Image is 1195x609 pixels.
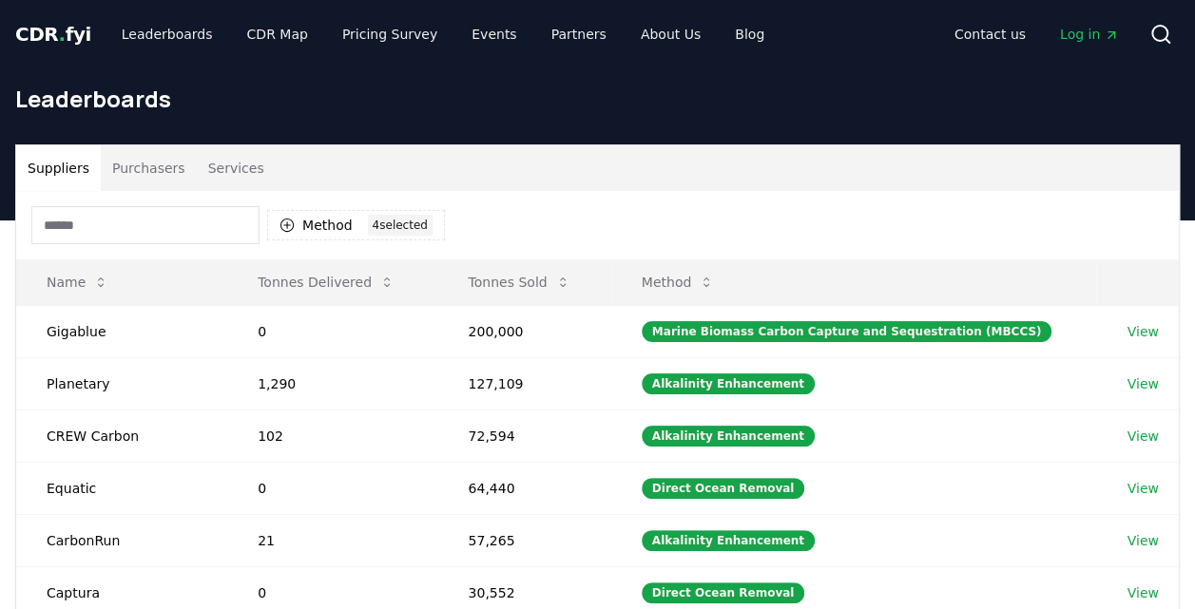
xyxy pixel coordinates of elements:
td: 0 [227,305,437,357]
a: Leaderboards [106,17,228,51]
span: . [59,23,66,46]
div: Alkalinity Enhancement [642,530,815,551]
a: CDR Map [232,17,323,51]
a: View [1127,427,1158,446]
a: View [1127,583,1158,602]
a: Events [456,17,531,51]
button: Services [197,145,276,191]
td: 57,265 [437,514,610,566]
button: Method [626,263,730,301]
a: CDR.fyi [15,21,91,48]
h1: Leaderboards [15,84,1180,114]
td: 127,109 [437,357,610,409]
button: Tonnes Sold [453,263,585,301]
button: Method4selected [267,210,445,240]
a: View [1127,531,1158,550]
a: Pricing Survey [327,17,453,51]
a: Blog [720,17,780,51]
button: Name [31,263,124,301]
a: Log in [1045,17,1134,51]
td: Gigablue [16,305,227,357]
a: View [1127,374,1158,393]
td: 102 [227,409,437,462]
div: Marine Biomass Carbon Capture and Sequestration (MBCCS) [642,321,1052,342]
td: 200,000 [437,305,610,357]
td: 64,440 [437,462,610,514]
td: 1,290 [227,357,437,409]
a: View [1127,479,1158,498]
div: Direct Ocean Removal [642,478,805,499]
div: Direct Ocean Removal [642,582,805,603]
a: Contact us [939,17,1041,51]
div: Alkalinity Enhancement [642,373,815,394]
button: Tonnes Delivered [242,263,410,301]
a: Partners [536,17,622,51]
nav: Main [939,17,1134,51]
a: About Us [626,17,716,51]
td: 0 [227,462,437,514]
td: 72,594 [437,409,610,462]
button: Purchasers [101,145,197,191]
a: View [1127,322,1158,341]
td: 21 [227,514,437,566]
button: Suppliers [16,145,101,191]
span: CDR fyi [15,23,91,46]
div: Alkalinity Enhancement [642,426,815,447]
nav: Main [106,17,780,51]
div: 4 selected [368,215,433,236]
td: Planetary [16,357,227,409]
span: Log in [1060,25,1119,44]
td: CarbonRun [16,514,227,566]
td: Equatic [16,462,227,514]
td: CREW Carbon [16,409,227,462]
